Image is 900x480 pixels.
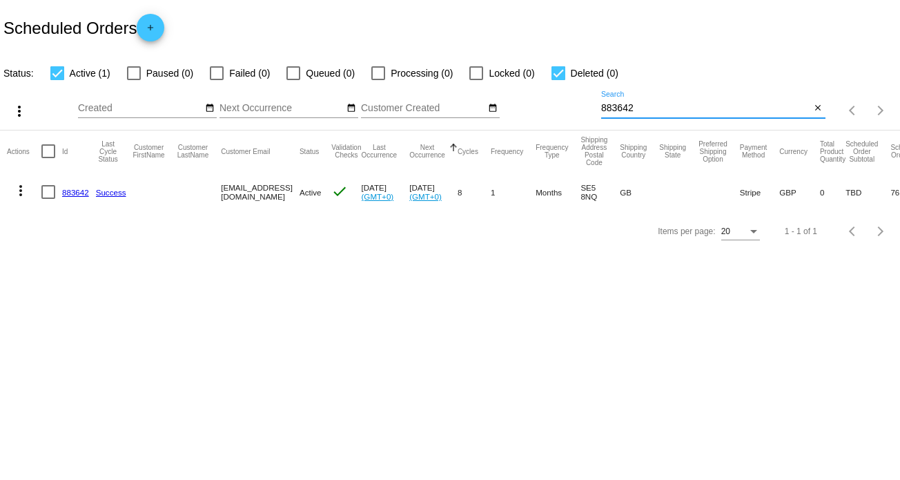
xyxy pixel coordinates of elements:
span: Locked (0) [489,65,534,81]
mat-header-cell: Validation Checks [331,131,361,172]
mat-icon: date_range [346,103,356,114]
button: Change sorting for Cycles [458,147,478,155]
button: Change sorting for Id [62,147,68,155]
span: Status: [3,68,34,79]
a: Success [96,188,126,197]
mat-icon: more_vert [11,103,28,119]
span: Active (1) [70,65,110,81]
span: 20 [721,227,730,236]
span: Paused (0) [146,65,193,81]
mat-cell: SE5 8NQ [580,172,620,212]
a: 883642 [62,188,89,197]
mat-header-cell: Actions [7,131,41,172]
h2: Scheduled Orders [3,14,164,41]
input: Search [601,103,811,114]
span: Deleted (0) [571,65,618,81]
div: 1 - 1 of 1 [785,227,817,236]
div: Items per page: [658,227,715,236]
button: Change sorting for Frequency [491,147,523,155]
button: Change sorting for CurrencyIso [779,147,808,155]
mat-cell: 0 [820,172,845,212]
button: Change sorting for FrequencyType [536,144,568,159]
button: Next page [867,97,894,124]
mat-icon: date_range [488,103,498,114]
button: Change sorting for ShippingPostcode [580,136,607,166]
mat-cell: 8 [458,172,491,212]
mat-cell: [EMAIL_ADDRESS][DOMAIN_NAME] [221,172,300,212]
mat-select: Items per page: [721,227,760,237]
mat-cell: [DATE] [409,172,458,212]
a: (GMT+0) [362,192,394,201]
mat-icon: add [142,23,159,39]
span: Queued (0) [306,65,355,81]
input: Next Occurrence [219,103,344,114]
button: Change sorting for LastOccurrenceUtc [362,144,398,159]
mat-icon: more_vert [12,182,29,199]
mat-cell: Months [536,172,580,212]
input: Created [78,103,202,114]
span: Active [300,188,322,197]
button: Change sorting for CustomerFirstName [133,144,165,159]
mat-icon: date_range [205,103,215,114]
button: Change sorting for ShippingCountry [620,144,647,159]
a: (GMT+0) [409,192,442,201]
mat-cell: [DATE] [362,172,410,212]
mat-cell: Stripe [740,172,779,212]
mat-icon: check [331,183,348,200]
button: Change sorting for CustomerEmail [221,147,270,155]
button: Clear [811,102,825,116]
span: Processing (0) [391,65,453,81]
span: Failed (0) [229,65,270,81]
mat-cell: GBP [779,172,820,212]
mat-icon: close [813,103,823,114]
button: Change sorting for PaymentMethod.Type [740,144,767,159]
mat-header-cell: Total Product Quantity [820,131,845,172]
button: Change sorting for NextOccurrenceUtc [409,144,445,159]
button: Change sorting for PreferredShippingOption [698,140,727,163]
mat-cell: 1 [491,172,536,212]
button: Change sorting for Status [300,147,319,155]
button: Change sorting for ShippingState [659,144,686,159]
button: Change sorting for CustomerLastName [177,144,209,159]
input: Customer Created [361,103,485,114]
button: Change sorting for LastProcessingCycleId [96,140,121,163]
button: Next page [867,218,894,245]
button: Previous page [839,97,867,124]
button: Previous page [839,218,867,245]
button: Change sorting for Subtotal [845,140,878,163]
mat-cell: TBD [845,172,890,212]
mat-cell: GB [620,172,659,212]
